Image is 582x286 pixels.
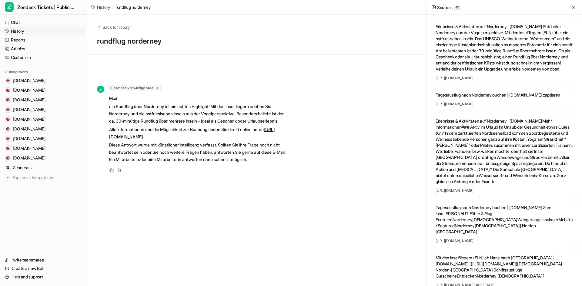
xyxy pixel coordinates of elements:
[6,98,10,102] img: www.inseltouristik.de
[6,166,10,169] img: Zendesk
[4,70,8,74] img: expand menu
[91,4,110,10] a: History
[6,146,10,150] img: www.frisonaut.de
[2,86,85,94] a: www.inselexpress.de[DOMAIN_NAME]
[493,267,522,272] a: Schiffsausflüge
[6,108,10,111] img: www.inselflieger.de
[475,223,520,228] a: [DEMOGRAPHIC_DATA]
[436,76,573,81] a: [URL][DOMAIN_NAME]
[2,18,85,27] a: Chat
[2,115,85,123] a: www.nordsee-bike.de[DOMAIN_NAME]
[2,134,85,143] a: www.inselparker.de[DOMAIN_NAME]
[2,144,85,153] a: www.frisonaut.de[DOMAIN_NAME]
[13,116,45,122] span: [DOMAIN_NAME]
[13,126,45,132] span: [DOMAIN_NAME]
[97,37,481,46] h1: rundflug norderney
[2,76,85,85] a: www.inselfracht.de[DOMAIN_NAME]
[2,264,85,273] a: Create a new Bot
[112,4,114,10] span: /
[436,205,573,235] p: Tagesausflug nach Norderney buchen | [DOMAIN_NAME] Zum Inhalt FRISONAUT Fähre & Flug Featured Mob...
[436,118,573,185] p: Erlebnisse & Aktivitäten auf Norderney | [DOMAIN_NAME] ### Aktiv im Urlaub Im Urlaub der Gesundhe...
[6,79,10,82] img: www.inselfracht.de
[6,137,10,140] img: www.inselparker.de
[2,273,85,281] a: Help and support
[2,27,85,35] a: History
[2,53,85,62] a: Customize
[115,4,151,10] span: rundflug norderney
[436,238,573,243] a: [URL][DOMAIN_NAME]
[97,4,110,10] span: History
[2,256,85,264] a: Invite teammates
[109,126,286,140] p: Alle Informationen und die Möglichkeit zur Buchung finden Sie direkt online unter:
[436,118,552,130] a: Mehr Informationen
[13,145,45,151] span: [DOMAIN_NAME]
[13,173,82,182] span: Explore all integrations
[13,97,45,103] span: [DOMAIN_NAME]
[2,105,85,114] a: www.inselflieger.de[DOMAIN_NAME]
[2,173,85,182] a: Explore all integrations
[541,217,558,222] a: Insulaner
[109,85,162,91] span: Searched knowledge base
[13,155,45,161] span: [DOMAIN_NAME]
[102,24,130,30] span: Back to history
[109,141,286,163] p: Diese Antwort wurde mit künstlicher Intelligenz verfasst. Sollten Sie Ihre Frage noch nicht beant...
[436,188,573,193] a: [URL][DOMAIN_NAME]
[17,3,77,12] span: Zendesk Tickets | Public Reply
[472,261,516,266] a: [URL][DOMAIN_NAME]
[2,69,30,75] button: Integrations
[517,217,541,222] a: Wangerooge
[13,136,45,142] span: [DOMAIN_NAME]
[9,70,28,74] p: Integrations
[77,70,81,74] img: menu_add.svg
[6,117,10,121] img: www.nordsee-bike.de
[517,261,562,266] a: [DEMOGRAPHIC_DATA]
[97,24,130,30] button: Back to history
[97,86,104,93] span: Z
[497,273,543,278] a: [DEMOGRAPHIC_DATA]
[13,77,45,84] span: [DOMAIN_NAME]
[5,175,11,181] img: explore all integrations
[2,36,85,44] a: Reports
[436,92,573,98] p: Tagesausflug nach Norderney buchen | [DOMAIN_NAME] zeptieren
[6,127,10,131] img: www.inselbus-norderney.de
[436,102,573,107] a: [URL][DOMAIN_NAME]
[13,87,45,93] span: [DOMAIN_NAME]
[436,24,573,72] p: Erlebnisse & Aktivitäten auf Norderney | [DOMAIN_NAME] Entdecke Norderney aus der Vogelperspektiv...
[2,154,85,162] a: www.inselfaehre.de[DOMAIN_NAME]
[13,107,45,113] span: [DOMAIN_NAME]
[6,88,10,92] img: www.inselexpress.de
[5,2,14,12] span: Z
[477,273,497,278] a: Norderney
[455,223,474,228] a: Norderney
[13,165,29,171] p: Zendesk
[6,156,10,160] img: www.inselfaehre.de
[2,125,85,133] a: www.inselbus-norderney.de[DOMAIN_NAME]
[2,44,85,53] a: Articles
[2,96,85,104] a: www.inseltouristik.de[DOMAIN_NAME]
[109,95,286,102] p: Moin,
[436,255,573,279] p: Mit den Inselfliegern (FLN) ab Harle nach [GEOGRAPHIC_DATA] | [DOMAIN_NAME] ]( ) Entdecken [
[436,267,493,272] a: Norden-[GEOGRAPHIC_DATA]
[436,273,457,278] a: Gutscheine
[472,217,517,222] a: [DEMOGRAPHIC_DATA]
[109,127,275,139] a: [URL][DOMAIN_NAME]
[109,103,286,125] p: ein Rundflug über Norderney ist ein echtes Highlight! Mit den Inselfliegern erleben Sie Norderney...
[453,217,472,222] a: Norderney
